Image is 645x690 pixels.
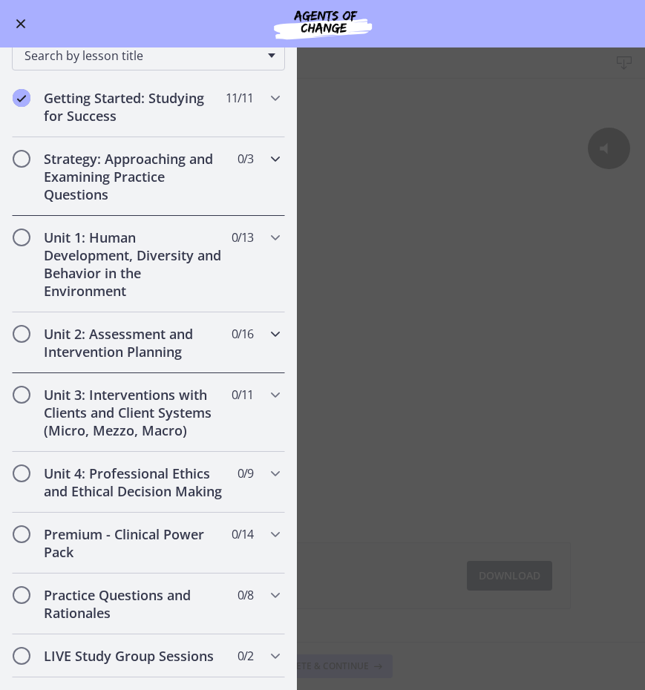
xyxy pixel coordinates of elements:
[44,150,225,203] h2: Strategy: Approaching and Examining Practice Questions
[226,89,253,107] span: 11 / 11
[44,525,225,561] h2: Premium - Clinical Power Pack
[12,41,285,70] div: Search by lesson title
[232,525,253,543] span: 0 / 14
[44,89,225,125] h2: Getting Started: Studying for Success
[588,49,630,91] button: Click for sound
[44,647,225,665] h2: LIVE Study Group Sessions
[238,647,253,665] span: 0 / 2
[238,464,253,482] span: 0 / 9
[234,6,412,42] img: Agents of Change
[44,464,225,500] h2: Unit 4: Professional Ethics and Ethical Decision Making
[232,386,253,404] span: 0 / 11
[44,229,225,300] h2: Unit 1: Human Development, Diversity and Behavior in the Environment
[238,150,253,168] span: 0 / 3
[13,89,30,107] i: Completed
[44,386,225,439] h2: Unit 3: Interventions with Clients and Client Systems (Micro, Mezzo, Macro)
[12,15,30,33] button: Enable menu
[232,325,253,343] span: 0 / 16
[44,586,225,622] h2: Practice Questions and Rationales
[238,586,253,604] span: 0 / 8
[44,325,225,361] h2: Unit 2: Assessment and Intervention Planning
[232,229,253,246] span: 0 / 13
[24,47,261,64] span: Search by lesson title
